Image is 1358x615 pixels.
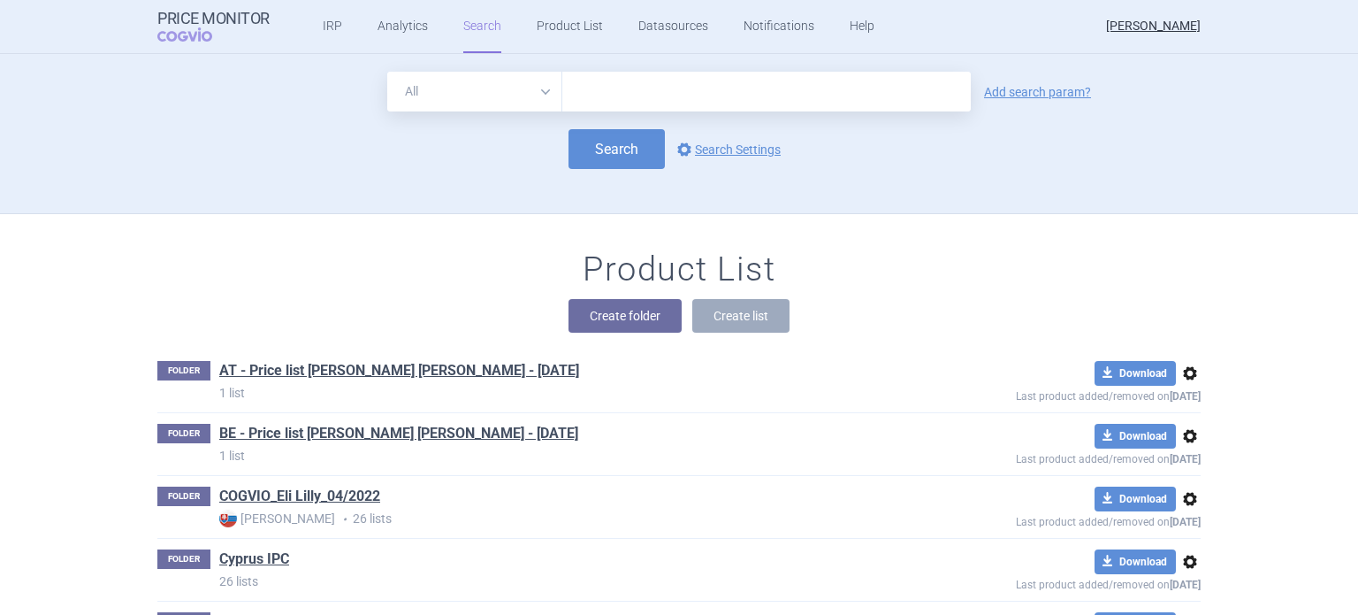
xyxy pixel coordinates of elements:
[583,250,775,290] h1: Product List
[219,361,579,384] h1: AT - Price list Eli Lilly - Sep 2021
[157,361,210,381] p: FOLDER
[1170,579,1201,591] strong: [DATE]
[888,386,1201,403] p: Last product added/removed on
[568,129,665,169] button: Search
[157,10,270,27] strong: Price Monitor
[1095,487,1176,511] button: Download
[157,424,210,443] p: FOLDER
[335,511,353,528] i: •
[219,550,289,569] a: Cyprus IPC
[1170,390,1201,403] strong: [DATE]
[219,510,335,527] strong: [PERSON_NAME]
[888,511,1201,528] p: Last product added/removed on
[1095,550,1176,574] button: Download
[157,27,237,42] span: COGVIO
[219,424,578,443] a: BE - Price list [PERSON_NAME] [PERSON_NAME] - [DATE]
[219,487,380,506] a: COGVIO_Eli Lilly_04/2022
[219,424,578,447] h1: BE - Price list Eli Lilly - Sep 2021
[219,550,289,573] h1: Cyprus IPC
[219,487,380,510] h1: COGVIO_Eli Lilly_04/2022
[674,139,781,160] a: Search Settings
[692,299,790,333] button: Create list
[1095,424,1176,449] button: Download
[219,384,888,402] p: 1 list
[219,447,888,465] p: 1 list
[984,86,1091,98] a: Add search param?
[1170,516,1201,528] strong: [DATE]
[157,550,210,569] p: FOLDER
[1095,361,1176,386] button: Download
[568,299,682,333] button: Create folder
[219,510,237,527] img: SK
[157,10,270,43] a: Price MonitorCOGVIO
[219,573,888,590] p: 26 lists
[1170,453,1201,465] strong: [DATE]
[888,574,1201,591] p: Last product added/removed on
[157,487,210,506] p: FOLDER
[888,449,1201,465] p: Last product added/removed on
[219,510,888,528] p: 26 lists
[219,361,579,381] a: AT - Price list [PERSON_NAME] [PERSON_NAME] - [DATE]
